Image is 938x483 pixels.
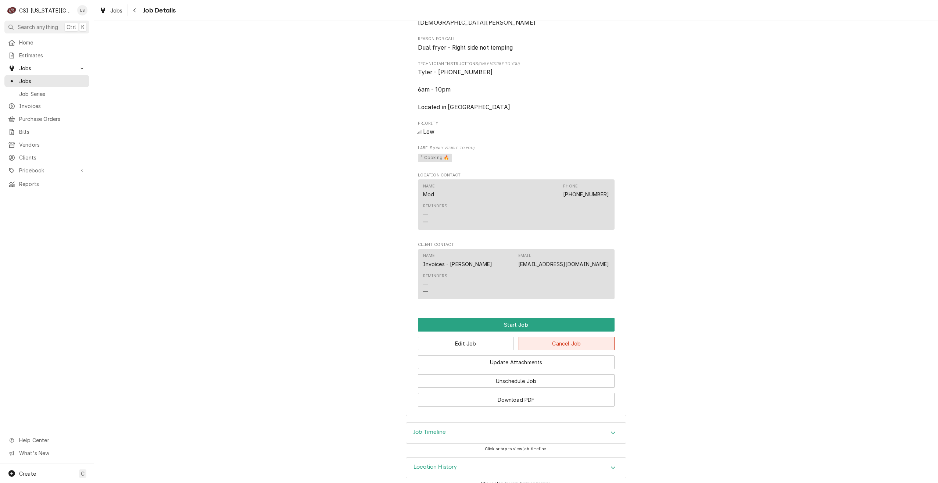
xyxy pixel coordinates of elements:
[4,434,89,446] a: Go to Help Center
[4,62,89,74] a: Go to Jobs
[4,151,89,164] a: Clients
[423,203,447,209] div: Reminders
[423,288,428,296] div: —
[418,318,615,332] button: Start Job
[4,36,89,49] a: Home
[418,393,615,407] button: Download PDF
[418,179,615,233] div: Location Contact List
[406,458,626,478] button: Accordion Details Expand Trigger
[19,471,36,477] span: Create
[413,429,446,436] h3: Job Timeline
[423,260,493,268] div: Invoices - [PERSON_NAME]
[418,68,615,111] span: [object Object]
[423,183,435,198] div: Name
[19,449,85,457] span: What's New
[19,39,86,46] span: Home
[18,23,58,31] span: Search anything
[4,21,89,33] button: Search anythingCtrlK
[418,318,615,332] div: Button Group Row
[418,179,615,230] div: Contact
[19,180,86,188] span: Reports
[423,190,434,198] div: Mod
[4,113,89,125] a: Purchase Orders
[141,6,176,15] span: Job Details
[19,77,86,85] span: Jobs
[19,7,73,14] div: CSI [US_STATE][GEOGRAPHIC_DATA]
[7,5,17,15] div: C
[406,423,626,443] div: Accordion Header
[418,242,615,303] div: Client Contact
[518,261,609,267] a: [EMAIL_ADDRESS][DOMAIN_NAME]
[19,115,86,123] span: Purchase Orders
[418,337,514,350] button: Edit Job
[423,253,435,259] div: Name
[418,18,615,27] span: Assigned Technician(s)
[19,64,75,72] span: Jobs
[406,457,626,479] div: Location History
[81,470,85,477] span: C
[406,423,626,443] button: Accordion Details Expand Trigger
[423,218,428,226] div: —
[418,121,615,136] div: Priority
[423,280,428,288] div: —
[19,90,86,98] span: Job Series
[413,464,457,471] h3: Location History
[485,447,547,451] span: Click or tap to view job timeline.
[4,88,89,100] a: Job Series
[96,4,126,17] a: Jobs
[418,249,615,303] div: Client Contact List
[418,388,615,407] div: Button Group Row
[418,145,615,163] div: [object Object]
[418,43,615,52] span: Reason For Call
[418,61,615,112] div: [object Object]
[77,5,87,15] div: Lindy Springer's Avatar
[4,126,89,138] a: Bills
[418,128,615,136] div: Low
[19,51,86,59] span: Estimates
[19,436,85,444] span: Help Center
[423,273,447,296] div: Reminders
[4,164,89,176] a: Go to Pricebook
[4,178,89,190] a: Reports
[418,332,615,350] div: Button Group Row
[418,19,536,26] span: [DEMOGRAPHIC_DATA][PERSON_NAME]
[418,242,615,248] span: Client Contact
[563,183,577,189] div: Phone
[406,458,626,478] div: Accordion Header
[423,210,428,218] div: —
[418,369,615,388] div: Button Group Row
[19,128,86,136] span: Bills
[129,4,141,16] button: Navigate back
[418,374,615,388] button: Unschedule Job
[81,23,85,31] span: K
[518,253,531,259] div: Email
[563,183,609,198] div: Phone
[418,355,615,369] button: Update Attachments
[478,62,520,66] span: (Only Visible to You)
[418,128,615,136] span: Priority
[4,49,89,61] a: Estimates
[563,191,609,197] a: [PHONE_NUMBER]
[418,44,513,51] span: Dual fryer - Right side not temping
[67,23,76,31] span: Ctrl
[418,350,615,369] div: Button Group Row
[518,253,609,268] div: Email
[418,153,615,164] span: [object Object]
[418,69,510,111] span: Tyler - [PHONE_NUMBER] 6am - 10pm Located in [GEOGRAPHIC_DATA]
[418,36,615,42] span: Reason For Call
[4,100,89,112] a: Invoices
[418,318,615,407] div: Button Group
[423,273,447,279] div: Reminders
[423,183,435,189] div: Name
[4,139,89,151] a: Vendors
[433,146,474,150] span: (Only Visible to You)
[418,61,615,67] span: Technician Instructions
[19,141,86,149] span: Vendors
[418,249,615,300] div: Contact
[19,154,86,161] span: Clients
[423,203,447,226] div: Reminders
[418,36,615,52] div: Reason For Call
[19,102,86,110] span: Invoices
[4,75,89,87] a: Jobs
[423,253,493,268] div: Name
